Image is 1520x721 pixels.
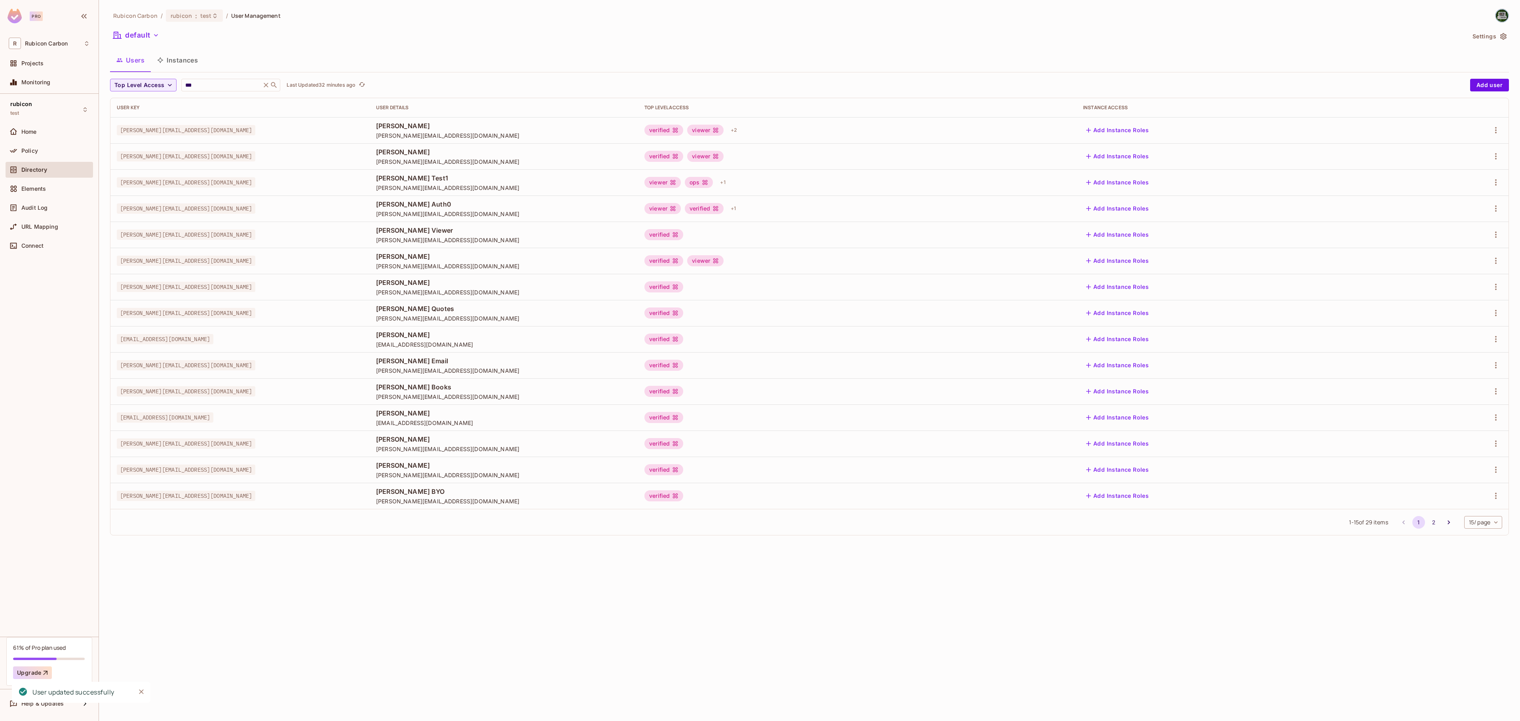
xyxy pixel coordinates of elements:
button: Add Instance Roles [1083,385,1152,398]
button: Users [110,50,151,70]
button: Upgrade [13,666,52,679]
span: [PERSON_NAME] [376,409,632,417]
div: verified [644,412,683,423]
span: [PERSON_NAME][EMAIL_ADDRESS][DOMAIN_NAME] [376,471,632,479]
span: Top Level Access [114,80,164,90]
span: Home [21,129,37,135]
span: [PERSON_NAME][EMAIL_ADDRESS][DOMAIN_NAME] [117,386,255,397]
button: Add Instance Roles [1083,359,1152,372]
span: Projects [21,60,44,66]
span: [PERSON_NAME][EMAIL_ADDRESS][DOMAIN_NAME] [376,132,632,139]
span: [PERSON_NAME][EMAIL_ADDRESS][DOMAIN_NAME] [117,125,255,135]
span: [PERSON_NAME] Test1 [376,174,632,182]
button: Add Instance Roles [1083,411,1152,424]
button: Add Instance Roles [1083,202,1152,215]
span: the active workspace [113,12,158,19]
span: [PERSON_NAME] [376,252,632,261]
div: verified [644,490,683,501]
div: verified [644,386,683,397]
span: [PERSON_NAME][EMAIL_ADDRESS][DOMAIN_NAME] [117,360,255,370]
span: [PERSON_NAME] [376,121,632,130]
button: Settings [1469,30,1509,43]
div: User updated successfully [32,687,114,697]
div: Top Level Access [644,104,1070,111]
span: refresh [359,81,365,89]
div: viewer [644,177,681,188]
span: 1 - 15 of 29 items [1349,518,1388,527]
span: [PERSON_NAME] [376,435,632,444]
div: + 1 [717,176,728,189]
span: User Management [231,12,281,19]
span: [PERSON_NAME] Books [376,383,632,391]
span: Click to refresh data [355,80,367,90]
button: Add Instance Roles [1083,150,1152,163]
button: page 1 [1412,516,1425,529]
span: [PERSON_NAME][EMAIL_ADDRESS][DOMAIN_NAME] [376,445,632,453]
div: verified [644,438,683,449]
span: [PERSON_NAME] Email [376,357,632,365]
div: verified [644,255,683,266]
span: [PERSON_NAME][EMAIL_ADDRESS][DOMAIN_NAME] [376,236,632,244]
button: Top Level Access [110,79,177,91]
div: ops [685,177,713,188]
span: [PERSON_NAME][EMAIL_ADDRESS][DOMAIN_NAME] [376,184,632,192]
span: [PERSON_NAME][EMAIL_ADDRESS][DOMAIN_NAME] [117,177,255,188]
div: verified [644,151,683,162]
div: viewer [687,125,724,136]
span: [PERSON_NAME][EMAIL_ADDRESS][DOMAIN_NAME] [117,491,255,501]
span: Policy [21,148,38,154]
div: Pro [30,11,43,21]
span: R [9,38,21,49]
button: Add Instance Roles [1083,463,1152,476]
span: [PERSON_NAME][EMAIL_ADDRESS][DOMAIN_NAME] [117,151,255,161]
span: [PERSON_NAME][EMAIL_ADDRESS][DOMAIN_NAME] [376,158,632,165]
button: Add Instance Roles [1083,281,1152,293]
button: Add Instance Roles [1083,176,1152,189]
span: [PERSON_NAME][EMAIL_ADDRESS][DOMAIN_NAME] [117,256,255,266]
li: / [226,12,228,19]
span: : [195,13,198,19]
button: Add Instance Roles [1083,124,1152,137]
div: User Key [117,104,363,111]
p: Last Updated 32 minutes ago [287,82,355,88]
button: Add Instance Roles [1083,490,1152,502]
div: Instance Access [1083,104,1400,111]
div: viewer [687,255,724,266]
button: Add Instance Roles [1083,307,1152,319]
span: Elements [21,186,46,192]
span: URL Mapping [21,224,58,230]
span: rubicon [171,12,192,19]
span: test [10,110,19,116]
li: / [161,12,163,19]
span: [PERSON_NAME] [376,278,632,287]
div: verified [644,229,683,240]
button: default [110,29,162,42]
nav: pagination navigation [1396,516,1456,529]
span: [PERSON_NAME][EMAIL_ADDRESS][DOMAIN_NAME] [117,230,255,240]
span: Workspace: Rubicon Carbon [25,40,68,47]
span: Connect [21,243,44,249]
span: [PERSON_NAME] Auth0 [376,200,632,209]
div: verified [685,203,724,214]
span: [EMAIL_ADDRESS][DOMAIN_NAME] [376,341,632,348]
img: SReyMgAAAABJRU5ErkJggg== [8,9,22,23]
span: [EMAIL_ADDRESS][DOMAIN_NAME] [117,412,213,423]
span: [PERSON_NAME][EMAIL_ADDRESS][DOMAIN_NAME] [376,497,632,505]
span: Directory [21,167,47,173]
div: 61% of Pro plan used [13,644,66,651]
span: [PERSON_NAME] [376,461,632,470]
div: + 1 [728,202,739,215]
button: Add Instance Roles [1083,333,1152,345]
button: Add Instance Roles [1083,254,1152,267]
span: [PERSON_NAME][EMAIL_ADDRESS][DOMAIN_NAME] [376,288,632,296]
span: [EMAIL_ADDRESS][DOMAIN_NAME] [376,419,632,427]
span: [PERSON_NAME] Quotes [376,304,632,313]
div: viewer [644,203,681,214]
span: Monitoring [21,79,51,85]
span: [PERSON_NAME][EMAIL_ADDRESS][DOMAIN_NAME] [376,315,632,322]
button: Go to page 2 [1427,516,1440,529]
span: [PERSON_NAME][EMAIL_ADDRESS][DOMAIN_NAME] [117,282,255,292]
span: [PERSON_NAME][EMAIL_ADDRESS][DOMAIN_NAME] [376,262,632,270]
span: [PERSON_NAME][EMAIL_ADDRESS][DOMAIN_NAME] [117,465,255,475]
button: Add Instance Roles [1083,228,1152,241]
